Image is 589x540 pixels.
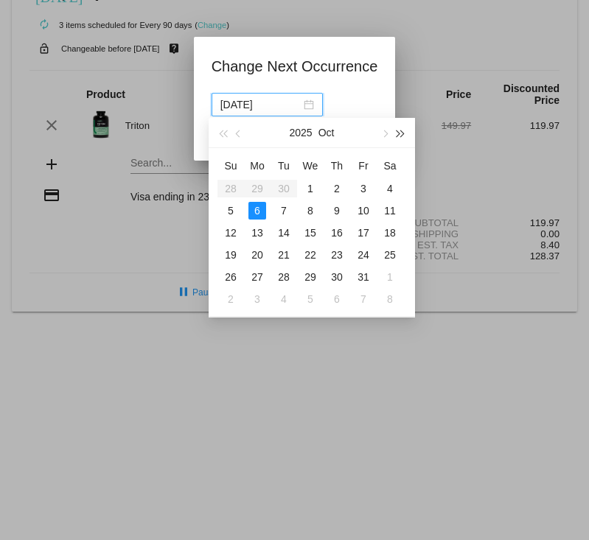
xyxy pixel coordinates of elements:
button: Oct [318,118,335,147]
div: 8 [302,202,319,220]
td: 10/8/2025 [297,200,324,222]
div: 5 [302,290,319,308]
div: 30 [328,268,346,286]
td: 10/4/2025 [377,178,403,200]
td: 10/23/2025 [324,244,350,266]
th: Thu [324,154,350,178]
div: 19 [222,246,240,264]
div: 24 [355,246,372,264]
div: 5 [222,202,240,220]
td: 10/22/2025 [297,244,324,266]
td: 10/18/2025 [377,222,403,244]
div: 20 [248,246,266,264]
div: 28 [275,268,293,286]
div: 4 [275,290,293,308]
div: 2 [222,290,240,308]
div: 25 [381,246,399,264]
td: 10/29/2025 [297,266,324,288]
input: Select date [220,97,301,113]
td: 10/1/2025 [297,178,324,200]
div: 29 [302,268,319,286]
div: 15 [302,224,319,242]
td: 10/25/2025 [377,244,403,266]
td: 11/8/2025 [377,288,403,310]
td: 10/28/2025 [271,266,297,288]
td: 10/21/2025 [271,244,297,266]
td: 10/5/2025 [217,200,244,222]
th: Wed [297,154,324,178]
div: 6 [248,202,266,220]
th: Tue [271,154,297,178]
td: 11/2/2025 [217,288,244,310]
div: 9 [328,202,346,220]
td: 10/31/2025 [350,266,377,288]
div: 3 [355,180,372,197]
button: Next year (Control + right) [393,118,409,147]
div: 21 [275,246,293,264]
td: 11/4/2025 [271,288,297,310]
td: 10/9/2025 [324,200,350,222]
div: 10 [355,202,372,220]
div: 4 [381,180,399,197]
div: 22 [302,246,319,264]
div: 31 [355,268,372,286]
td: 10/3/2025 [350,178,377,200]
th: Mon [244,154,271,178]
td: 10/30/2025 [324,266,350,288]
div: 12 [222,224,240,242]
button: Last year (Control + left) [215,118,231,147]
button: Next month (PageDown) [376,118,392,147]
td: 10/11/2025 [377,200,403,222]
div: 16 [328,224,346,242]
td: 10/17/2025 [350,222,377,244]
th: Sat [377,154,403,178]
div: 13 [248,224,266,242]
td: 10/24/2025 [350,244,377,266]
th: Fri [350,154,377,178]
div: 17 [355,224,372,242]
div: 26 [222,268,240,286]
td: 10/27/2025 [244,266,271,288]
td: 10/16/2025 [324,222,350,244]
div: 1 [381,268,399,286]
td: 10/13/2025 [244,222,271,244]
td: 10/6/2025 [244,200,271,222]
div: 8 [381,290,399,308]
div: 2 [328,180,346,197]
td: 10/7/2025 [271,200,297,222]
td: 10/20/2025 [244,244,271,266]
td: 10/15/2025 [297,222,324,244]
div: 6 [328,290,346,308]
button: Previous month (PageUp) [231,118,247,147]
div: 11 [381,202,399,220]
td: 10/10/2025 [350,200,377,222]
td: 11/1/2025 [377,266,403,288]
div: 1 [302,180,319,197]
div: 7 [275,202,293,220]
td: 10/14/2025 [271,222,297,244]
div: 18 [381,224,399,242]
div: 3 [248,290,266,308]
div: 27 [248,268,266,286]
td: 10/12/2025 [217,222,244,244]
button: 2025 [290,118,313,147]
th: Sun [217,154,244,178]
h1: Change Next Occurrence [212,55,378,78]
td: 10/19/2025 [217,244,244,266]
td: 11/3/2025 [244,288,271,310]
td: 11/5/2025 [297,288,324,310]
div: 7 [355,290,372,308]
td: 11/6/2025 [324,288,350,310]
div: 23 [328,246,346,264]
td: 10/2/2025 [324,178,350,200]
div: 14 [275,224,293,242]
td: 10/26/2025 [217,266,244,288]
td: 11/7/2025 [350,288,377,310]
